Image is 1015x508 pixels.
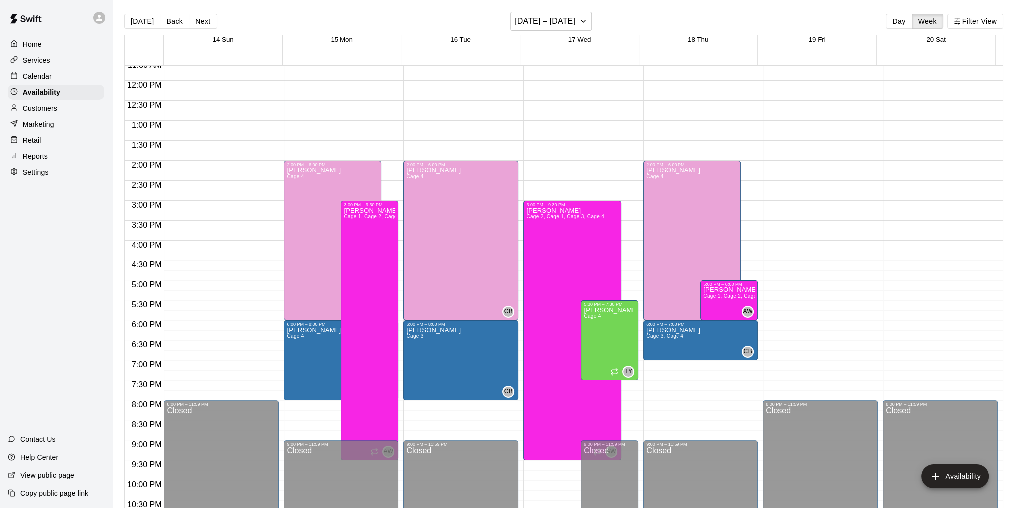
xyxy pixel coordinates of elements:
div: 3:00 PM – 9:30 PM: Available [341,201,398,460]
div: 6:00 PM – 8:00 PM: Available [403,320,518,400]
span: Cage 4 [584,313,601,319]
span: 8:30 PM [129,420,164,429]
span: Cage 1, Cage 2, Cage 3, Cage 4 [344,214,422,219]
a: Marketing [8,117,104,132]
a: Home [8,37,104,52]
div: 5:30 PM – 7:30 PM [584,302,635,307]
button: Day [886,14,912,29]
span: 12:00 PM [125,81,164,89]
span: Cage 4 [287,333,304,339]
p: Contact Us [20,434,56,444]
button: 20 Sat [926,36,946,43]
p: Services [23,55,50,65]
button: 19 Fri [809,36,826,43]
span: Cage 4 [287,174,304,179]
div: 9:00 PM – 11:59 PM [584,442,635,447]
div: 3:00 PM – 9:30 PM [526,202,618,207]
div: 2:00 PM – 6:00 PM: Available [403,161,518,320]
div: Corey Betz [502,306,514,318]
a: Retail [8,133,104,148]
div: 6:00 PM – 7:00 PM [646,322,755,327]
p: Availability [23,87,60,97]
span: 2:00 PM [129,161,164,169]
span: Recurring availability [610,368,618,376]
button: 14 Sun [212,36,233,43]
p: Copy public page link [20,488,88,498]
button: 17 Wed [568,36,591,43]
div: Tiffani Yingling [622,366,634,378]
div: 9:00 PM – 11:59 PM [287,442,395,447]
div: Settings [8,165,104,180]
div: Colby Betz [742,346,754,358]
div: 5:00 PM – 6:00 PM [703,282,755,287]
p: View public page [20,470,74,480]
span: 4:30 PM [129,260,164,269]
button: 15 Mon [331,36,352,43]
p: Retail [23,135,41,145]
p: Calendar [23,71,52,81]
button: Week [912,14,943,29]
span: Cage 2, Cage 1, Cage 3, Cage 4 [526,214,604,219]
span: 5:30 PM [129,300,164,309]
div: Reports [8,149,104,164]
p: Settings [23,167,49,177]
button: Next [189,14,217,29]
div: 8:00 PM – 11:59 PM [766,402,875,407]
span: 9:30 PM [129,460,164,469]
a: Calendar [8,69,104,84]
div: 3:00 PM – 9:30 PM [344,202,395,207]
h6: [DATE] – [DATE] [515,14,575,28]
div: Amber Wherley [742,306,754,318]
button: [DATE] – [DATE] [510,12,592,31]
div: 9:00 PM – 11:59 PM [646,442,755,447]
p: Home [23,39,42,49]
div: 5:00 PM – 6:00 PM: Available [700,280,758,320]
div: 9:00 PM – 11:59 PM [406,442,515,447]
div: 2:00 PM – 6:00 PM [646,162,737,167]
div: 6:00 PM – 8:00 PM [287,322,395,327]
span: 6:00 PM [129,320,164,329]
span: 3:00 PM [129,201,164,209]
button: Back [160,14,189,29]
span: 1:30 PM [129,141,164,149]
span: 3:30 PM [129,221,164,229]
p: Customers [23,103,57,113]
span: Cage 1, Cage 2, Cage 4, Cage 3 [703,293,781,299]
span: Cage 3 [406,333,423,339]
span: Cage 4 [406,174,423,179]
div: 3:00 PM – 9:30 PM: Available [523,201,621,460]
div: 2:00 PM – 6:00 PM: Available [643,161,740,320]
div: 6:00 PM – 8:00 PM [406,322,515,327]
div: Customers [8,101,104,116]
p: Reports [23,151,48,161]
button: [DATE] [124,14,160,29]
a: Services [8,53,104,68]
span: 7:00 PM [129,360,164,369]
p: Help Center [20,452,58,462]
span: 6:30 PM [129,340,164,349]
span: CB [504,307,513,317]
div: 8:00 PM – 11:59 PM [167,402,276,407]
button: Filter View [947,14,1003,29]
a: Availability [8,85,104,100]
div: 2:00 PM – 6:00 PM [406,162,515,167]
button: 18 Thu [688,36,708,43]
button: 16 Tue [450,36,471,43]
span: 12:30 PM [125,101,164,109]
div: 2:00 PM – 6:00 PM: Available [284,161,381,320]
div: 6:00 PM – 7:00 PM: Available [643,320,758,360]
span: AW [743,307,753,317]
span: TY [624,367,632,377]
span: 8:00 PM [129,400,164,409]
